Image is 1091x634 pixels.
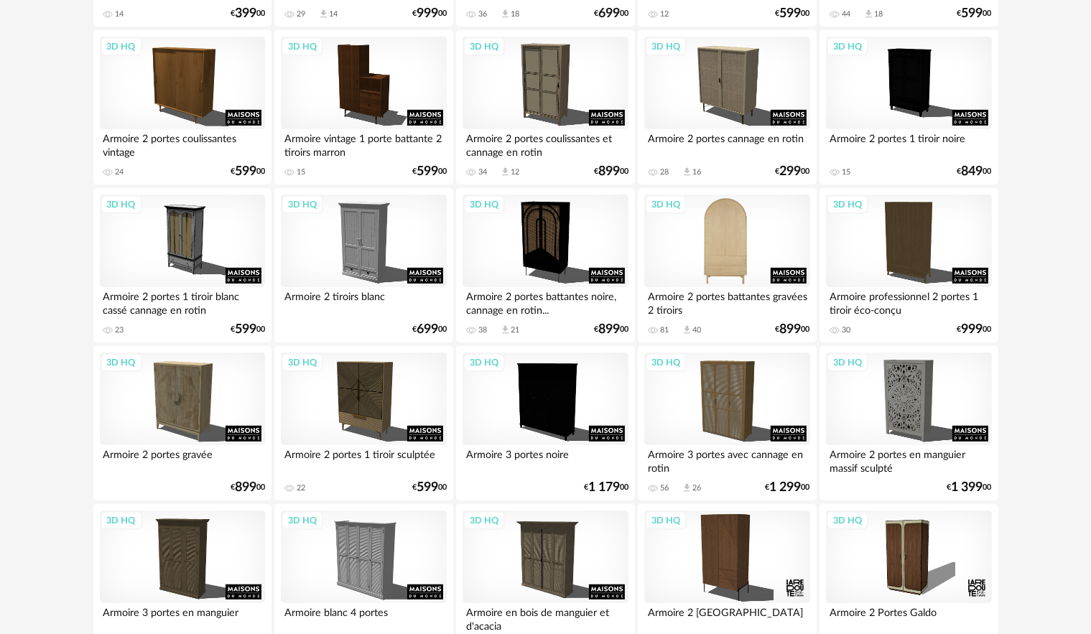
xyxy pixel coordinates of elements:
div: € 00 [594,325,628,335]
span: Download icon [863,9,874,19]
a: 3D HQ Armoire 2 portes gravée €89900 [93,346,271,501]
div: 3D HQ [463,353,505,372]
div: 21 [511,325,519,335]
span: Download icon [500,325,511,335]
div: 3D HQ [101,37,142,56]
a: 3D HQ Armoire 2 portes 1 tiroir noire 15 €84900 [820,30,998,185]
div: 3D HQ [101,511,142,530]
div: Armoire 2 portes cannage en rotin [644,129,809,158]
div: 3D HQ [463,195,505,214]
a: 3D HQ Armoire 2 portes coulissantes et cannage en rotin 34 Download icon 12 €89900 [456,30,634,185]
span: 1 179 [588,483,620,493]
a: 3D HQ Armoire 2 portes en manguier massif sculpté €1 39900 [820,346,998,501]
div: € 00 [594,9,628,19]
span: 999 [417,9,438,19]
div: 3D HQ [645,195,687,214]
div: 34 [478,167,487,177]
div: 3D HQ [282,195,323,214]
div: 3D HQ [463,511,505,530]
a: 3D HQ Armoire 3 portes avec cannage en rotin 56 Download icon 26 €1 29900 [638,346,816,501]
a: 3D HQ Armoire 2 portes cannage en rotin 28 Download icon 16 €29900 [638,30,816,185]
span: 599 [235,325,256,335]
div: Armoire 2 portes coulissantes et cannage en rotin [463,129,628,158]
span: Download icon [500,9,511,19]
div: € 00 [776,9,810,19]
a: 3D HQ Armoire 3 portes noire €1 17900 [456,346,634,501]
a: 3D HQ Armoire 2 portes battantes noire, cannage en rotin... 38 Download icon 21 €89900 [456,188,634,343]
div: 3D HQ [827,195,868,214]
div: 14 [329,9,338,19]
span: 899 [235,483,256,493]
div: 3D HQ [645,353,687,372]
div: Armoire blanc 4 portes [281,603,446,632]
div: 3D HQ [827,37,868,56]
div: Armoire 2 portes gravée [100,445,265,474]
div: € 00 [412,167,447,177]
div: 26 [692,483,701,493]
div: 44 [842,9,850,19]
span: Download icon [318,9,329,19]
span: 899 [598,167,620,177]
div: € 00 [947,483,992,493]
span: 599 [962,9,983,19]
div: 28 [660,167,669,177]
span: 599 [235,167,256,177]
div: € 00 [412,9,447,19]
span: Download icon [682,483,692,493]
div: 15 [297,167,305,177]
div: Armoire 3 portes en manguier [100,603,265,632]
a: 3D HQ Armoire 2 portes 1 tiroir sculptée 22 €59900 [274,346,452,501]
div: 3D HQ [645,37,687,56]
div: Armoire 3 portes noire [463,445,628,474]
div: 12 [511,167,519,177]
span: 999 [962,325,983,335]
div: € 00 [231,483,265,493]
div: Armoire 2 portes battantes noire, cannage en rotin... [463,287,628,316]
div: 3D HQ [645,511,687,530]
span: 1 299 [770,483,802,493]
span: 699 [598,9,620,19]
span: Download icon [682,167,692,177]
div: 3D HQ [101,195,142,214]
a: 3D HQ Armoire vintage 1 porte battante 2 tiroirs marron 15 €59900 [274,30,452,185]
div: € 00 [231,167,265,177]
div: 24 [116,167,124,177]
a: 3D HQ Armoire 2 tiroirs blanc €69900 [274,188,452,343]
span: 699 [417,325,438,335]
div: Armoire 2 portes 1 tiroir noire [826,129,991,158]
div: Armoire en bois de manguier et d'acacia [463,603,628,632]
div: Armoire 2 portes battantes gravées 2 tiroirs [644,287,809,316]
a: 3D HQ Armoire professionnel 2 portes 1 tiroir éco-conçu 30 €99900 [820,188,998,343]
div: € 00 [584,483,628,493]
span: 599 [417,483,438,493]
div: 15 [842,167,850,177]
a: 3D HQ Armoire 2 portes coulissantes vintage 24 €59900 [93,30,271,185]
span: 899 [780,325,802,335]
span: 299 [780,167,802,177]
a: 3D HQ Armoire 2 portes battantes gravées 2 tiroirs 81 Download icon 40 €89900 [638,188,816,343]
span: 849 [962,167,983,177]
div: 14 [116,9,124,19]
div: € 00 [412,483,447,493]
span: 399 [235,9,256,19]
div: € 00 [957,325,992,335]
div: 3D HQ [282,37,323,56]
a: 3D HQ Armoire 2 portes 1 tiroir blanc cassé cannage en rotin 23 €59900 [93,188,271,343]
div: € 00 [594,167,628,177]
div: 81 [660,325,669,335]
div: 40 [692,325,701,335]
div: Armoire 2 tiroirs blanc [281,287,446,316]
span: 1 399 [952,483,983,493]
div: Armoire 3 portes avec cannage en rotin [644,445,809,474]
div: € 00 [776,167,810,177]
div: Armoire 2 portes coulissantes vintage [100,129,265,158]
div: 3D HQ [827,353,868,372]
div: € 00 [776,325,810,335]
div: 30 [842,325,850,335]
div: 3D HQ [101,353,142,372]
span: 899 [598,325,620,335]
div: 18 [511,9,519,19]
div: 29 [297,9,305,19]
div: € 00 [766,483,810,493]
div: 18 [874,9,883,19]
